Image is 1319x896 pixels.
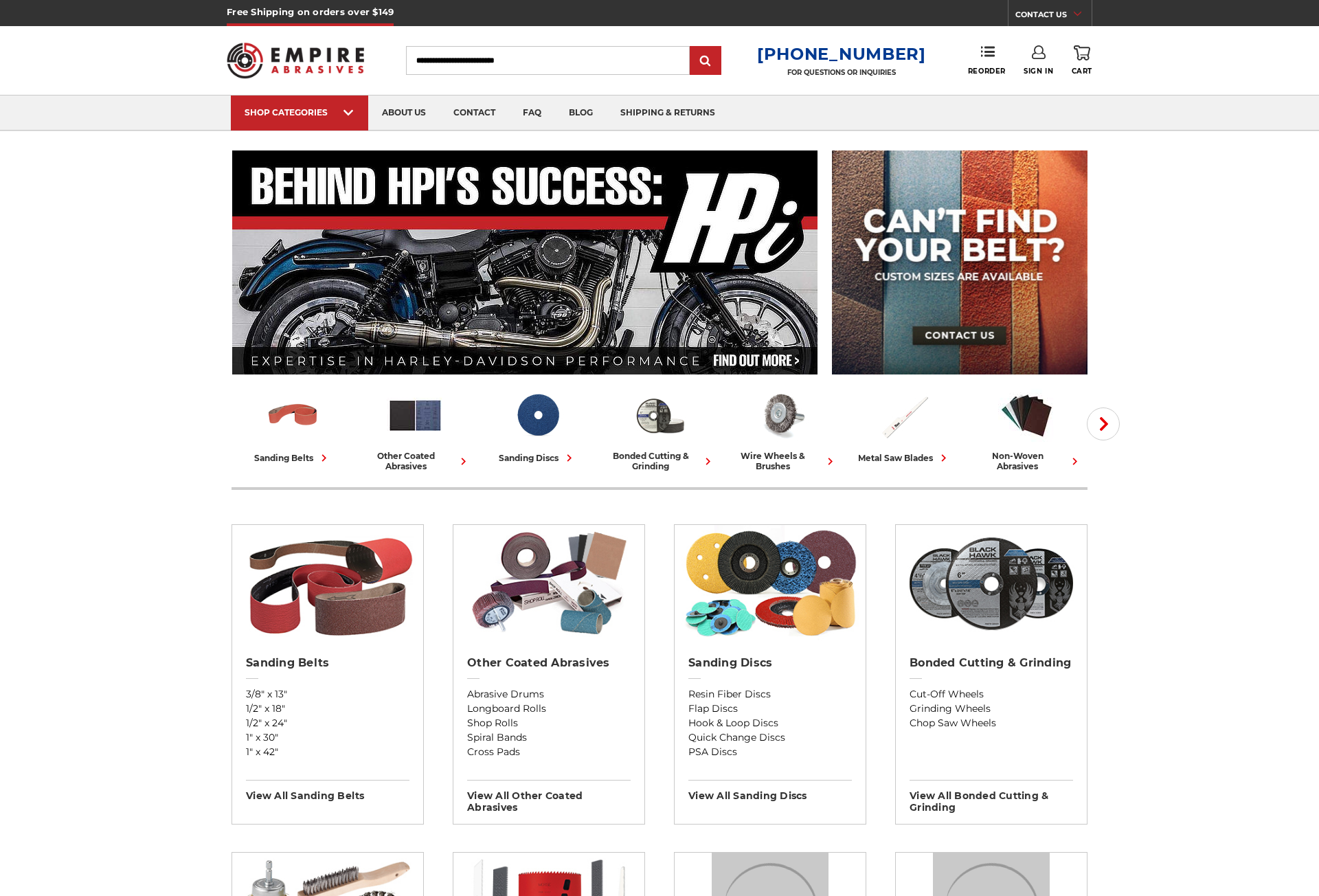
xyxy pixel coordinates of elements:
[726,451,837,471] div: wire wheels & brushes
[1024,67,1053,76] span: Sign In
[387,387,444,444] img: Other Coated Abrasives
[754,387,811,444] img: Wire Wheels & Brushes
[467,656,631,670] h2: Other Coated Abrasives
[688,687,852,702] a: Resin Fiber Discs
[910,687,1073,702] a: Cut-Off Wheels
[681,525,859,642] img: Sanding Discs
[968,67,1006,76] span: Reorder
[688,780,852,802] h3: View All sanding discs
[688,656,852,670] h2: Sanding Discs
[359,451,471,471] div: other coated abrasives
[467,687,631,702] a: Abrasive Drums
[910,716,1073,730] a: Chop Saw Wheels
[368,96,440,131] a: about us
[467,730,631,745] a: Spiral Bands
[246,730,409,745] a: 1" x 30"
[903,525,1081,642] img: Bonded Cutting & Grinding
[607,96,729,131] a: shipping & returns
[499,451,576,465] div: sanding discs
[237,387,348,465] a: sanding belts
[688,745,852,759] a: PSA Discs
[1072,45,1092,76] a: Cart
[1072,67,1092,76] span: Cart
[688,730,852,745] a: Quick Change Discs
[460,525,638,642] img: Other Coated Abrasives
[832,150,1087,374] img: promo banner for custom belts.
[876,387,933,444] img: Metal Saw Blades
[467,745,631,759] a: Cross Pads
[467,780,631,814] h3: View All other coated abrasives
[971,451,1082,471] div: non-woven abrasives
[604,387,715,471] a: bonded cutting & grinding
[246,656,409,670] h2: Sanding Belts
[467,702,631,716] a: Longboard Rolls
[232,150,818,374] img: Banner for an interview featuring Horsepower Inc who makes Harley performance upgrades featured o...
[239,525,417,642] img: Sanding Belts
[858,451,951,465] div: metal saw blades
[1087,407,1120,440] button: Next
[246,780,409,802] h3: View All sanding belts
[688,702,852,716] a: Flap Discs
[971,387,1082,471] a: non-woven abrasives
[757,44,926,64] a: [PHONE_NUMBER]
[692,47,719,75] input: Submit
[509,96,555,131] a: faq
[482,387,593,465] a: sanding discs
[757,68,926,77] p: FOR QUESTIONS OR INQUIRIES
[246,687,409,702] a: 3/8" x 13"
[359,387,471,471] a: other coated abrasives
[254,451,331,465] div: sanding belts
[688,716,852,730] a: Hook & Loop Discs
[246,716,409,730] a: 1/2" x 24"
[631,387,688,444] img: Bonded Cutting & Grinding
[555,96,607,131] a: blog
[246,702,409,716] a: 1/2" x 18"
[910,656,1073,670] h2: Bonded Cutting & Grinding
[227,34,364,87] img: Empire Abrasives
[467,716,631,730] a: Shop Rolls
[910,780,1073,814] h3: View All bonded cutting & grinding
[848,387,960,465] a: metal saw blades
[910,702,1073,716] a: Grinding Wheels
[968,45,1006,75] a: Reorder
[1015,7,1092,26] a: CONTACT US
[440,96,509,131] a: contact
[604,451,715,471] div: bonded cutting & grinding
[998,387,1055,444] img: Non-woven Abrasives
[726,387,837,471] a: wire wheels & brushes
[264,387,322,444] img: Sanding Belts
[246,745,409,759] a: 1" x 42"
[509,387,566,444] img: Sanding Discs
[245,107,354,117] div: SHOP CATEGORIES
